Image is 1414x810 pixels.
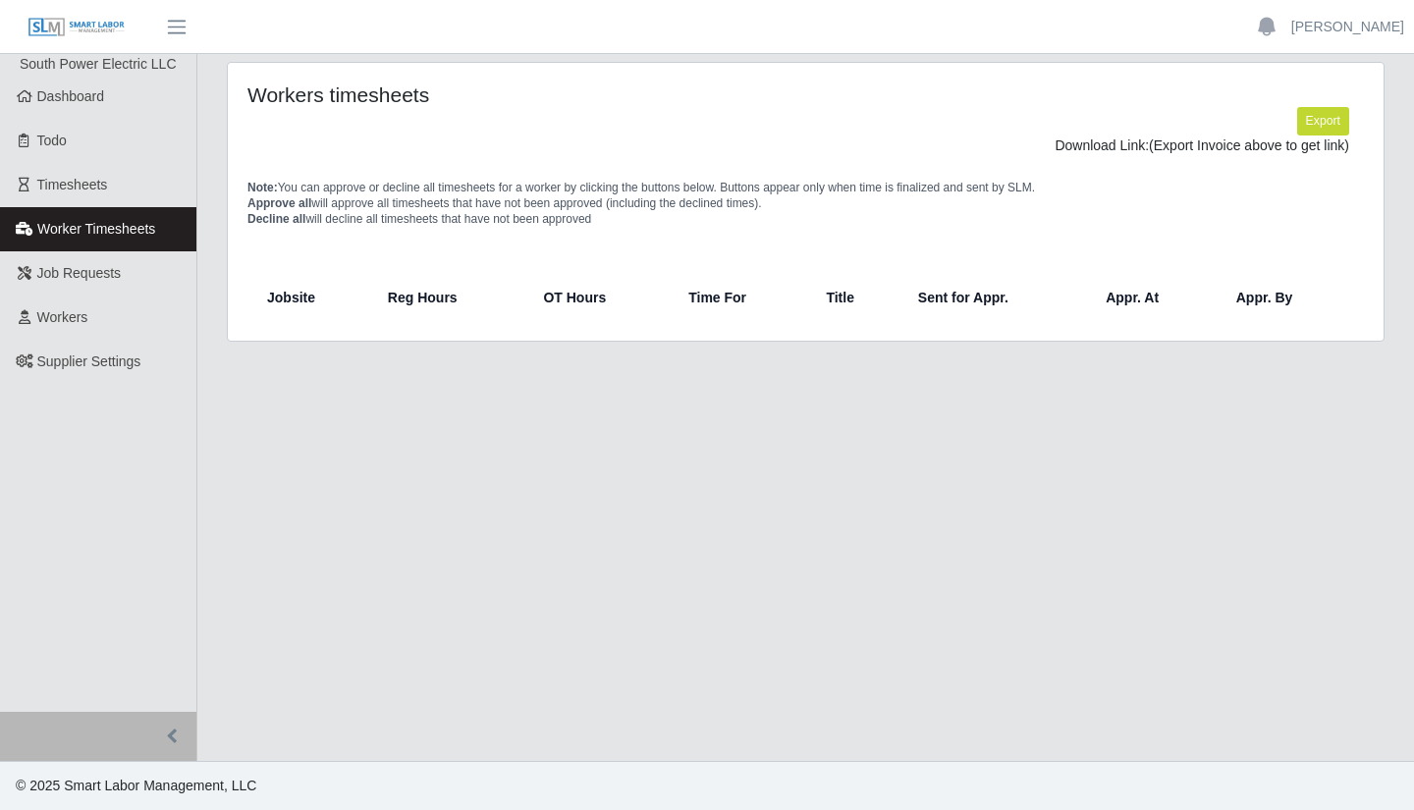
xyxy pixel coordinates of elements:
span: Workers [37,309,88,325]
th: Jobsite [255,274,372,321]
p: You can approve or decline all timesheets for a worker by clicking the buttons below. Buttons app... [247,180,1364,227]
span: Worker Timesheets [37,221,155,237]
th: Reg Hours [372,274,528,321]
span: Supplier Settings [37,353,141,369]
span: Note: [247,181,278,194]
button: Export [1297,107,1349,135]
a: [PERSON_NAME] [1291,17,1404,37]
span: South Power Electric LLC [20,56,177,72]
h4: Workers timesheets [247,82,695,107]
span: Decline all [247,212,305,226]
span: (Export Invoice above to get link) [1149,137,1349,153]
span: Job Requests [37,265,122,281]
span: Timesheets [37,177,108,192]
th: Appr. At [1090,274,1221,321]
div: Download Link: [262,135,1349,156]
span: © 2025 Smart Labor Management, LLC [16,778,256,793]
span: Dashboard [37,88,105,104]
th: Time For [673,274,810,321]
th: Sent for Appr. [902,274,1090,321]
span: Approve all [247,196,311,210]
img: SLM Logo [27,17,126,38]
th: OT Hours [527,274,673,321]
th: Appr. By [1221,274,1356,321]
th: Title [810,274,901,321]
span: Todo [37,133,67,148]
